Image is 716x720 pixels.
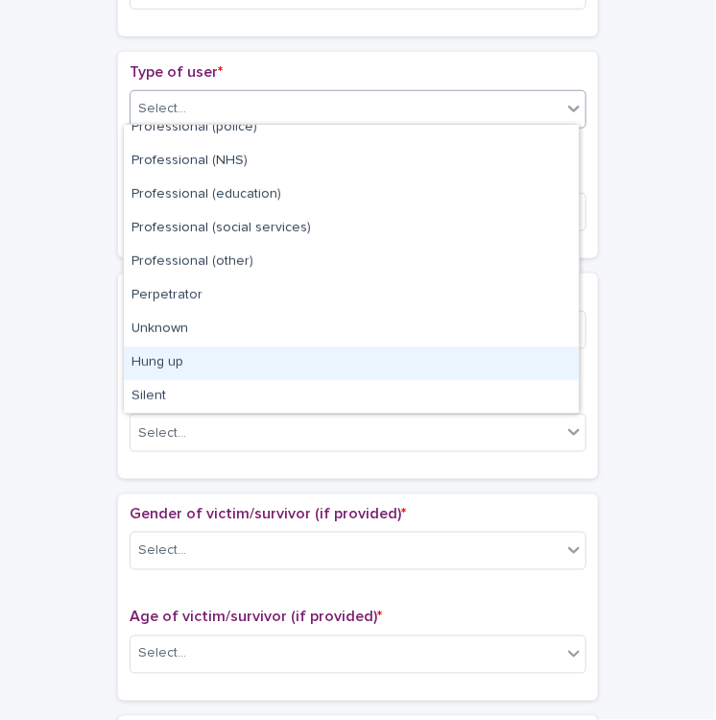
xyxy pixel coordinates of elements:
[138,541,186,562] div: Select...
[138,423,186,444] div: Select...
[124,347,579,380] div: Hung up
[124,111,579,145] div: Professional (police)
[124,179,579,212] div: Professional (education)
[124,313,579,347] div: Unknown
[138,644,186,664] div: Select...
[124,279,579,313] div: Perpetrator
[124,246,579,279] div: Professional (other)
[124,380,579,414] div: Silent
[124,145,579,179] div: Professional (NHS)
[138,99,186,119] div: Select...
[130,507,406,522] span: Gender of victim/survivor (if provided)
[124,212,579,246] div: Professional (social services)
[130,64,223,80] span: Type of user
[130,610,382,625] span: Age of victim/survivor (if provided)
